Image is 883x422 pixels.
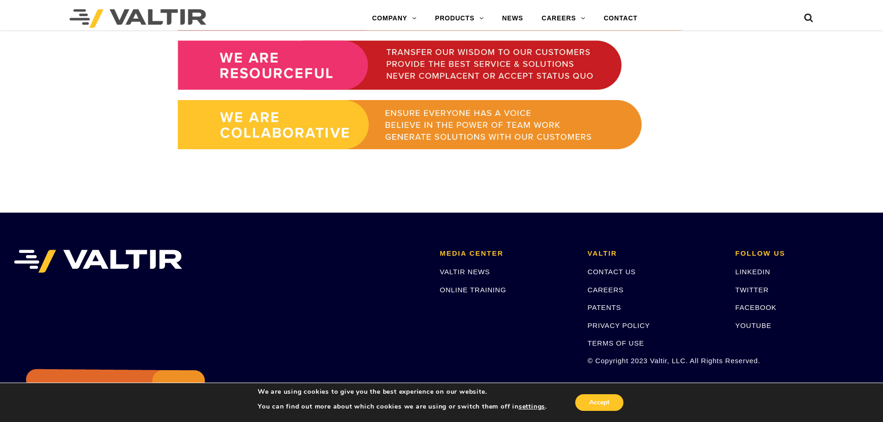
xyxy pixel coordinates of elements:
h2: FOLLOW US [735,250,869,258]
a: CAREERS [588,286,624,294]
h2: MEDIA CENTER [440,250,574,258]
a: ONLINE TRAINING [440,286,506,294]
button: Accept [575,394,623,411]
p: We are using cookies to give you the best experience on our website. [258,388,547,396]
a: CAREERS [533,9,595,28]
p: You can find out more about which cookies we are using or switch them off in . [258,403,547,411]
a: CONTACT US [588,268,636,276]
button: settings [519,403,545,411]
a: PRODUCTS [426,9,493,28]
a: TERMS OF USE [588,339,644,347]
a: CONTACT [594,9,647,28]
a: FACEBOOK [735,303,776,311]
a: TWITTER [735,286,769,294]
h2: VALTIR [588,250,722,258]
a: NEWS [493,9,532,28]
a: PRIVACY POLICY [588,321,650,329]
a: LINKEDIN [735,268,770,276]
a: VALTIR NEWS [440,268,490,276]
a: PATENTS [588,303,622,311]
img: VALTIR [14,250,182,273]
a: COMPANY [363,9,426,28]
a: YOUTUBE [735,321,771,329]
p: © Copyright 2023 Valtir, LLC. All Rights Reserved. [588,355,722,366]
img: Valtir [70,9,206,28]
